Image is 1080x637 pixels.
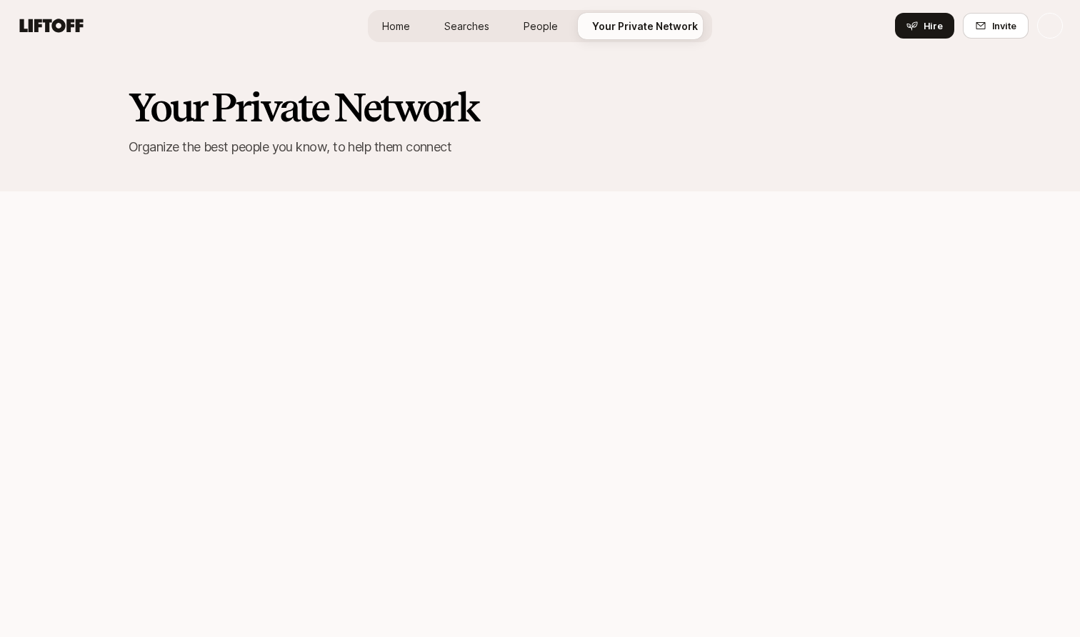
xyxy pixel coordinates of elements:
span: Invite [992,19,1016,33]
p: Organize the best people you know, to help them connect [129,137,951,157]
a: Home [371,13,421,39]
span: Searches [444,19,489,34]
span: Hire [924,19,943,33]
span: Home [382,19,410,34]
span: Your Private Network [592,19,698,34]
h2: Your Private Network [129,86,951,129]
a: Searches [433,13,501,39]
button: Hire [895,13,954,39]
a: Your Private Network [581,13,709,39]
button: Invite [963,13,1029,39]
a: People [512,13,569,39]
span: People [524,19,558,34]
